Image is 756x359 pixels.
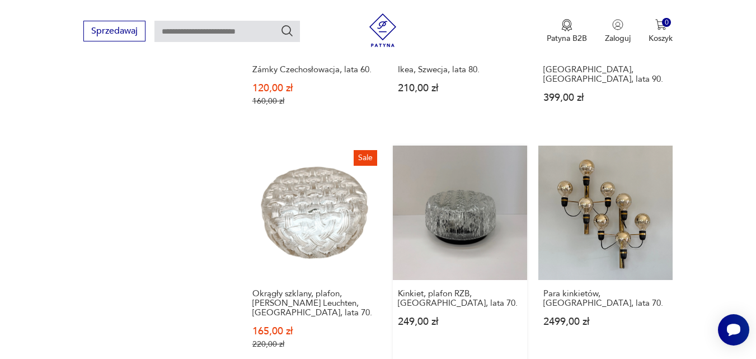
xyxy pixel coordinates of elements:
button: Sprzedawaj [83,21,145,41]
button: Zaloguj [605,19,631,44]
h3: Biały kinkiet Elektrosvit Nové Zámky Czechosłowacja, lata 60. [252,55,377,74]
p: 120,00 zł [252,83,377,93]
p: Patyna B2B [547,33,587,44]
p: 399,00 zł [543,93,668,102]
p: 2499,00 zł [543,317,668,327]
p: 165,00 zł [252,327,377,336]
p: 210,00 zł [398,83,522,93]
h3: Lampa ścienna / kinkiet V413 z Ikea, Szwecja, lata 80. [398,55,522,74]
img: Ikona medalu [561,19,572,31]
p: 220,00 zł [252,339,377,349]
iframe: Smartsupp widget button [718,314,749,346]
p: Koszyk [649,33,673,44]
h3: Okrągły szklany, plafon, [PERSON_NAME] Leuchten, [GEOGRAPHIC_DATA], lata 70. [252,289,377,318]
a: Sprzedawaj [83,28,145,36]
p: 160,00 zł [252,96,377,106]
h3: Para kinkietów, [GEOGRAPHIC_DATA], lata 70. [543,289,668,308]
h3: Kinkiet, plafon RZB, [GEOGRAPHIC_DATA], lata 70. [398,289,522,308]
img: Patyna - sklep z meblami i dekoracjami vintage [366,13,400,47]
button: Szukaj [280,24,294,38]
img: Ikona koszyka [655,19,666,30]
h3: Para kinkietów, [GEOGRAPHIC_DATA], [GEOGRAPHIC_DATA], lata 90. [543,55,668,84]
div: 0 [662,18,672,27]
a: Ikona medaluPatyna B2B [547,19,587,44]
button: 0Koszyk [649,19,673,44]
button: Patyna B2B [547,19,587,44]
p: Zaloguj [605,33,631,44]
img: Ikonka użytkownika [612,19,623,30]
p: 249,00 zł [398,317,522,327]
